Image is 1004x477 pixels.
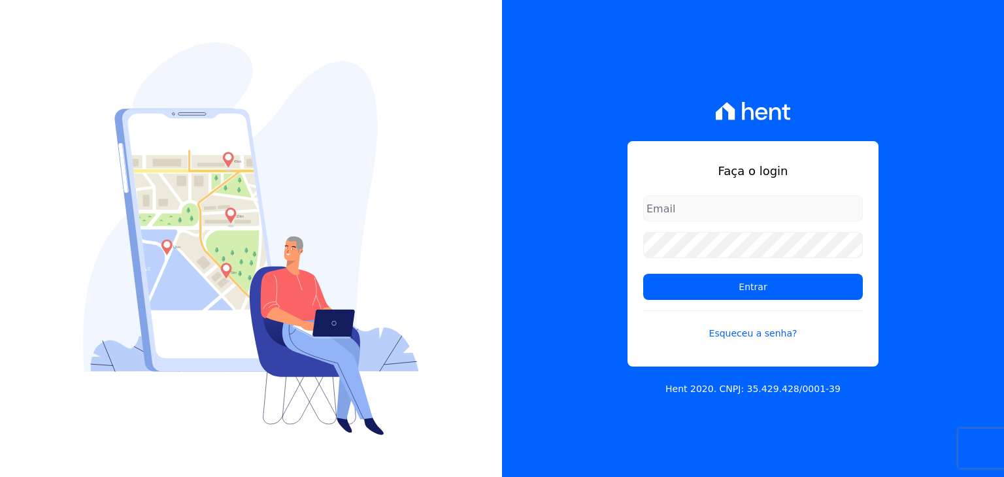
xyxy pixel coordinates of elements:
[665,382,841,396] p: Hent 2020. CNPJ: 35.429.428/0001-39
[643,162,863,180] h1: Faça o login
[643,274,863,300] input: Entrar
[643,310,863,340] a: Esqueceu a senha?
[643,195,863,222] input: Email
[83,42,419,435] img: Login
